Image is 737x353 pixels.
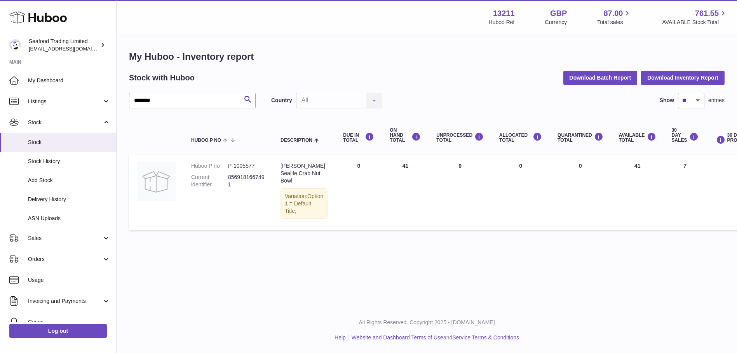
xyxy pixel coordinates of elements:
span: Cases [28,318,110,326]
div: DUE IN TOTAL [343,132,374,143]
p: All Rights Reserved. Copyright 2025 - [DOMAIN_NAME] [123,319,731,326]
span: [EMAIL_ADDRESS][DOMAIN_NAME] [29,45,114,52]
span: 761.55 [695,8,719,19]
img: online@rickstein.com [9,39,21,51]
strong: 13211 [493,8,515,19]
td: 0 [491,155,550,230]
div: ALLOCATED Total [499,132,542,143]
a: 87.00 Total sales [597,8,632,26]
span: Option 1 = Default Title; [285,193,323,214]
div: QUARANTINED Total [558,132,603,143]
span: Sales [28,235,102,242]
span: entries [708,97,725,104]
button: Download Batch Report [563,71,638,85]
div: Huboo Ref [489,19,515,26]
a: Service Terms & Conditions [452,334,519,341]
div: [PERSON_NAME] Sealife Crab Nut Bowl [281,162,328,184]
td: 41 [611,155,664,230]
a: 761.55 AVAILABLE Stock Total [662,8,728,26]
dd: P-1005577 [228,162,265,170]
span: 87.00 [603,8,623,19]
div: AVAILABLE Total [619,132,656,143]
td: 7 [664,155,706,230]
span: Orders [28,256,102,263]
td: 41 [382,155,429,230]
span: ASN Uploads [28,215,110,222]
dt: Current identifier [191,174,228,188]
div: 30 DAY SALES [672,128,699,143]
td: 0 [335,155,382,230]
a: Help [335,334,346,341]
a: Log out [9,324,107,338]
span: Stock [28,139,110,146]
span: Add Stock [28,177,110,184]
div: UNPROCESSED Total [436,132,484,143]
span: Stock [28,119,102,126]
span: Usage [28,276,110,284]
span: Stock History [28,158,110,165]
div: Seafood Trading Limited [29,38,99,52]
span: Description [281,138,312,143]
span: Listings [28,98,102,105]
a: Website and Dashboard Terms of Use [352,334,443,341]
span: My Dashboard [28,77,110,84]
div: ON HAND Total [390,128,421,143]
span: AVAILABLE Stock Total [662,19,728,26]
div: Currency [545,19,567,26]
span: Delivery History [28,196,110,203]
label: Country [271,97,292,104]
label: Show [660,97,674,104]
strong: GBP [550,8,567,19]
dt: Huboo P no [191,162,228,170]
h2: Stock with Huboo [129,73,195,83]
span: Total sales [597,19,632,26]
h1: My Huboo - Inventory report [129,50,725,63]
img: product image [137,162,176,201]
button: Download Inventory Report [641,71,725,85]
li: and [349,334,519,341]
td: 0 [429,155,491,230]
span: 0 [579,163,582,169]
span: Huboo P no [191,138,221,143]
span: Invoicing and Payments [28,297,102,305]
div: Variation: [281,188,328,219]
dd: 8569181667491 [228,174,265,188]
